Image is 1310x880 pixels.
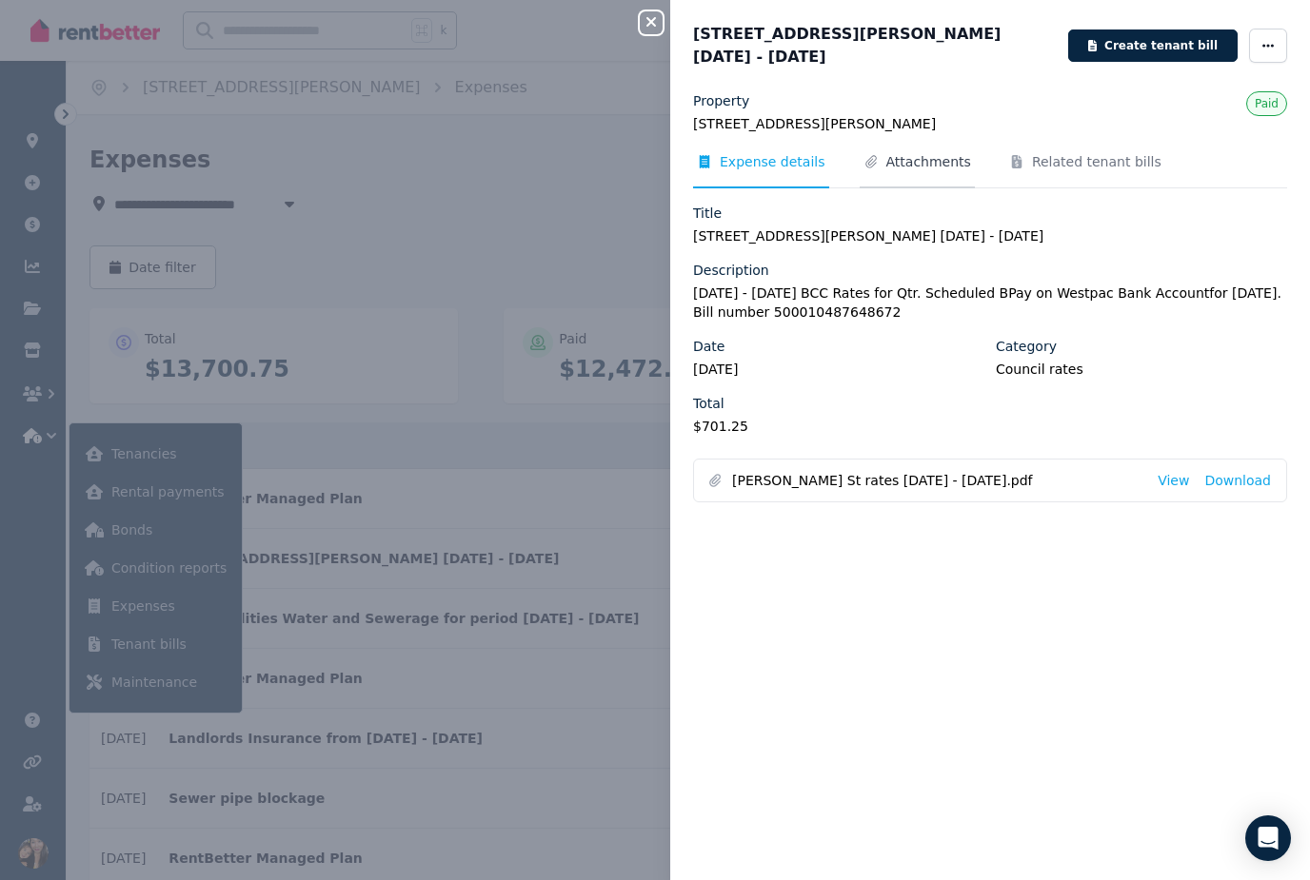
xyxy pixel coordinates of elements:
nav: Tabs [693,152,1287,188]
span: [PERSON_NAME] St rates [DATE] - [DATE].pdf [732,471,1142,490]
legend: [STREET_ADDRESS][PERSON_NAME] [DATE] - [DATE] [693,226,1287,245]
legend: Council rates [996,360,1287,379]
div: Open Intercom Messenger [1245,815,1291,861]
span: Expense details [720,152,825,171]
label: Property [693,91,749,110]
a: Download [1204,471,1271,490]
legend: [DATE] [693,360,984,379]
span: [STREET_ADDRESS][PERSON_NAME] [DATE] - [DATE] [693,23,1057,68]
span: Attachments [886,152,971,171]
label: Category [996,337,1057,356]
label: Total [693,394,724,413]
label: Date [693,337,724,356]
legend: [STREET_ADDRESS][PERSON_NAME] [693,114,1287,133]
span: Paid [1255,97,1279,110]
label: Description [693,261,769,280]
a: View [1158,471,1189,490]
button: Create tenant bill [1068,29,1238,62]
legend: [DATE] - [DATE] BCC Rates for Qtr. Scheduled BPay on Westpac Bank Accountfor [DATE]. Bill number ... [693,284,1287,322]
span: Related tenant bills [1032,152,1161,171]
label: Title [693,204,722,223]
legend: $701.25 [693,417,984,436]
